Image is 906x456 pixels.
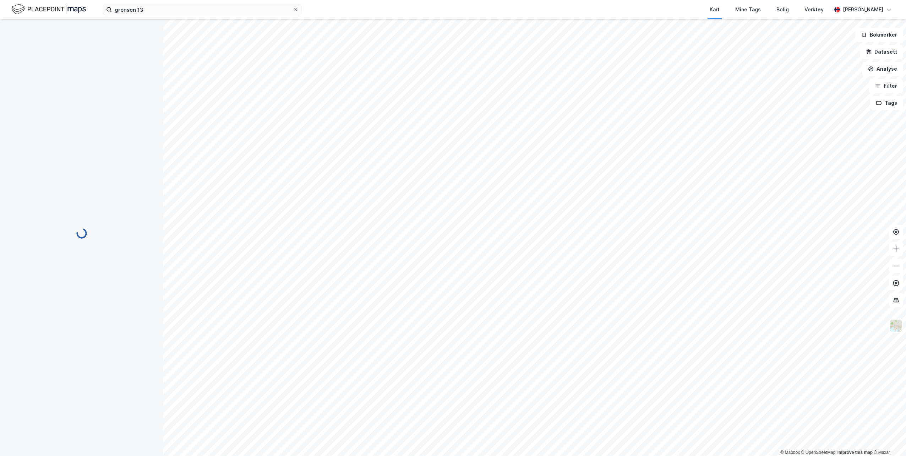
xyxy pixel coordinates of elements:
[869,79,903,93] button: Filter
[710,5,720,14] div: Kart
[112,4,293,15] input: Søk på adresse, matrikkel, gårdeiere, leietakere eller personer
[889,319,903,332] img: Z
[843,5,883,14] div: [PERSON_NAME]
[870,96,903,110] button: Tags
[76,228,87,239] img: spinner.a6d8c91a73a9ac5275cf975e30b51cfb.svg
[860,45,903,59] button: Datasett
[862,62,903,76] button: Analyse
[837,450,873,455] a: Improve this map
[780,450,800,455] a: Mapbox
[855,28,903,42] button: Bokmerker
[11,3,86,16] img: logo.f888ab2527a4732fd821a326f86c7f29.svg
[801,450,836,455] a: OpenStreetMap
[735,5,761,14] div: Mine Tags
[776,5,789,14] div: Bolig
[870,422,906,456] iframe: Chat Widget
[804,5,824,14] div: Verktøy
